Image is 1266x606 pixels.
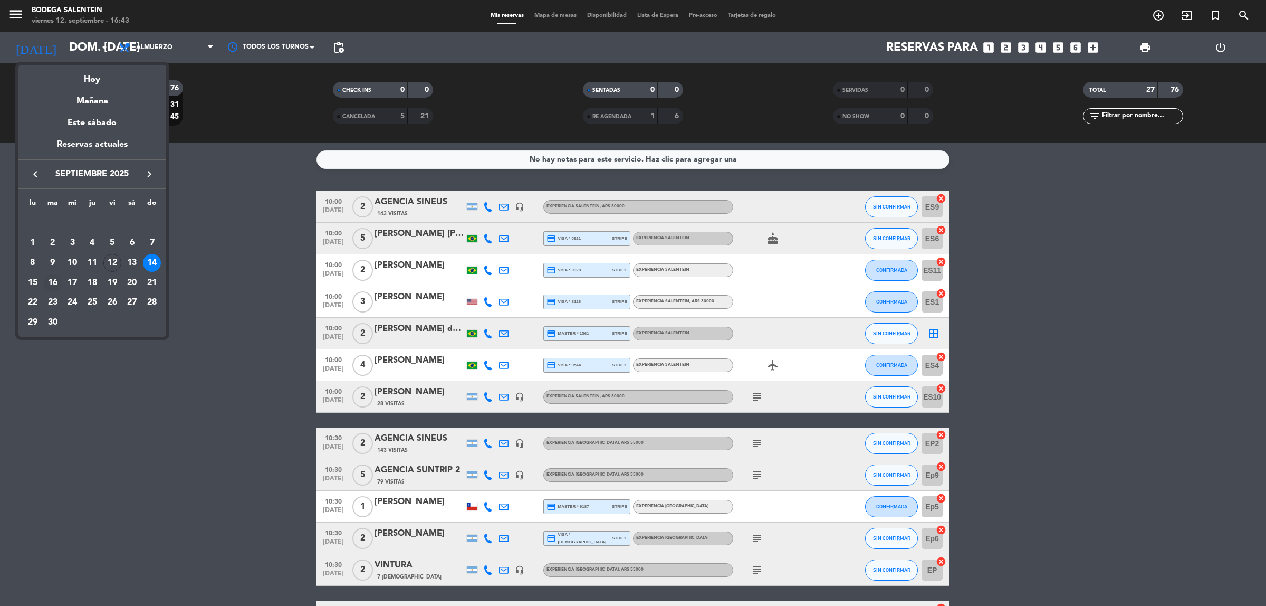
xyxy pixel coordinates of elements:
[43,273,63,293] td: 16 de septiembre de 2025
[63,234,81,252] div: 3
[140,167,159,181] button: keyboard_arrow_right
[122,253,142,273] td: 13 de septiembre de 2025
[44,314,62,332] div: 30
[123,294,141,312] div: 27
[102,197,122,213] th: viernes
[83,234,101,252] div: 4
[142,233,162,253] td: 7 de septiembre de 2025
[24,254,42,272] div: 8
[82,233,102,253] td: 4 de septiembre de 2025
[82,197,102,213] th: jueves
[63,254,81,272] div: 10
[23,253,43,273] td: 8 de septiembre de 2025
[102,233,122,253] td: 5 de septiembre de 2025
[43,293,63,313] td: 23 de septiembre de 2025
[24,294,42,312] div: 22
[102,253,122,273] td: 12 de septiembre de 2025
[43,197,63,213] th: martes
[44,254,62,272] div: 9
[44,294,62,312] div: 23
[18,65,166,87] div: Hoy
[18,138,166,159] div: Reservas actuales
[24,234,42,252] div: 1
[18,87,166,108] div: Mañana
[29,168,42,181] i: keyboard_arrow_left
[122,273,142,293] td: 20 de septiembre de 2025
[43,253,63,273] td: 9 de septiembre de 2025
[23,273,43,293] td: 15 de septiembre de 2025
[26,167,45,181] button: keyboard_arrow_left
[23,213,162,233] td: SEP.
[143,234,161,252] div: 7
[62,253,82,273] td: 10 de septiembre de 2025
[103,294,121,312] div: 26
[123,274,141,292] div: 20
[63,274,81,292] div: 17
[44,234,62,252] div: 2
[83,254,101,272] div: 11
[122,293,142,313] td: 27 de septiembre de 2025
[18,108,166,138] div: Este sábado
[82,293,102,313] td: 25 de septiembre de 2025
[143,274,161,292] div: 21
[23,293,43,313] td: 22 de septiembre de 2025
[43,233,63,253] td: 2 de septiembre de 2025
[62,273,82,293] td: 17 de septiembre de 2025
[103,254,121,272] div: 12
[102,273,122,293] td: 19 de septiembre de 2025
[23,197,43,213] th: lunes
[43,313,63,333] td: 30 de septiembre de 2025
[83,274,101,292] div: 18
[103,234,121,252] div: 5
[142,253,162,273] td: 14 de septiembre de 2025
[82,253,102,273] td: 11 de septiembre de 2025
[23,313,43,333] td: 29 de septiembre de 2025
[83,294,101,312] div: 25
[62,233,82,253] td: 3 de septiembre de 2025
[103,274,121,292] div: 19
[122,233,142,253] td: 6 de septiembre de 2025
[82,273,102,293] td: 18 de septiembre de 2025
[142,197,162,213] th: domingo
[143,254,161,272] div: 14
[23,233,43,253] td: 1 de septiembre de 2025
[102,293,122,313] td: 26 de septiembre de 2025
[24,274,42,292] div: 15
[24,314,42,332] div: 29
[44,274,62,292] div: 16
[123,254,141,272] div: 13
[63,294,81,312] div: 24
[62,197,82,213] th: miércoles
[143,294,161,312] div: 28
[142,273,162,293] td: 21 de septiembre de 2025
[123,234,141,252] div: 6
[62,293,82,313] td: 24 de septiembre de 2025
[143,168,156,181] i: keyboard_arrow_right
[45,167,140,181] span: septiembre 2025
[142,293,162,313] td: 28 de septiembre de 2025
[122,197,142,213] th: sábado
